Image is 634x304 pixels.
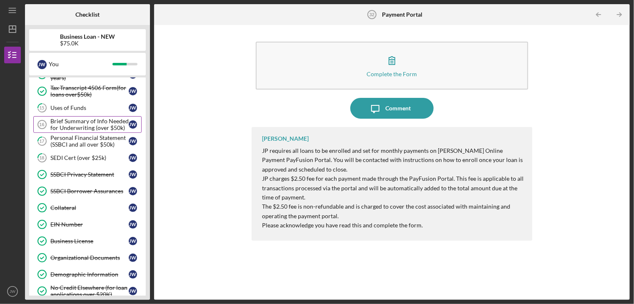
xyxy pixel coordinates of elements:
tspan: 15 [40,105,45,111]
div: J W [129,187,137,195]
button: JW [4,283,21,300]
div: SSBCI Borrower Assurances [50,188,129,194]
div: Brief Summary of Info Needed for Underwriting (over $50k) [50,118,129,131]
div: No Credit Elsewhere (for loan applications over $20K) [50,284,129,298]
a: No Credit Elsewhere (for loan applications over $20K)JW [33,283,142,299]
b: Business Loan - NEW [60,33,115,40]
div: SEDI Cert (over $25k) [50,154,129,161]
a: 17Personal Financial Statement (SSBCI and all over $50k)JW [33,133,142,150]
button: Complete the Form [256,42,528,90]
a: 18SEDI Cert (over $25k)JW [33,150,142,166]
a: 16Brief Summary of Info Needed for Underwriting (over $50k)JW [33,116,142,133]
div: Demographic Information [50,271,129,278]
div: J W [129,170,137,179]
div: Collateral [50,204,129,211]
div: J W [129,287,137,295]
div: J W [129,237,137,245]
div: J W [129,120,137,129]
p: Please acknowledge you have read this and complete the form. [262,221,524,230]
div: Uses of Funds [50,105,129,111]
div: J W [129,254,137,262]
tspan: 16 [39,122,44,127]
div: You [49,57,112,71]
a: SSBCI Borrower AssurancesJW [33,183,142,199]
div: $75.0K [60,40,115,47]
a: Demographic InformationJW [33,266,142,283]
div: J W [129,104,137,112]
div: Tax Transcript 4506 Form(for loans over$50k) [50,85,129,98]
a: CollateralJW [33,199,142,216]
p: JP requires all loans to be enrolled and set for monthly payments on [PERSON_NAME] Online Payment... [262,146,524,174]
div: Personal Financial Statement (SSBCI and all over $50k) [50,135,129,148]
div: J W [129,220,137,229]
div: Organizational Documents [50,254,129,261]
div: J W [37,60,47,69]
p: JP charges $2.50 fee for each payment made through the PayFusion Portal. This fee is applicable t... [262,174,524,202]
a: Business Tax Returns (Last 2 years)JW [33,66,142,83]
div: J W [129,137,137,145]
b: Checklist [75,11,100,18]
div: [PERSON_NAME] [262,135,309,142]
tspan: 18 [40,155,45,161]
div: J W [129,270,137,279]
b: Payment Portal [382,11,423,18]
div: J W [129,154,137,162]
div: J W [129,87,137,95]
a: SSBCI Privacy StatementJW [33,166,142,183]
tspan: 32 [369,12,374,17]
p: The $2.50 fee is non-refundable and is charged to cover the cost associated with maintaining and ... [262,202,524,221]
a: Business LicenseJW [33,233,142,249]
a: Organizational DocumentsJW [33,249,142,266]
div: EIN Number [50,221,129,228]
div: Comment [386,98,411,119]
button: Comment [350,98,434,119]
a: EIN NumberJW [33,216,142,233]
div: Complete the Form [367,71,417,77]
tspan: 17 [40,139,45,144]
div: SSBCI Privacy Statement [50,171,129,178]
text: JW [10,289,16,294]
div: J W [129,204,137,212]
div: Business License [50,238,129,244]
a: 15Uses of FundsJW [33,100,142,116]
a: Tax Transcript 4506 Form(for loans over$50k)JW [33,83,142,100]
